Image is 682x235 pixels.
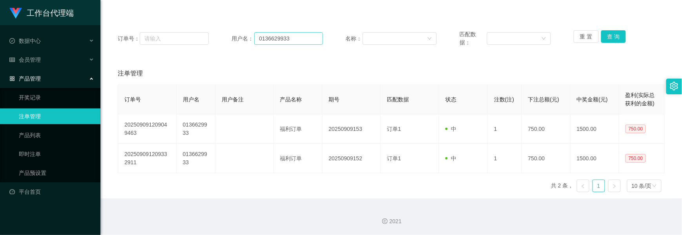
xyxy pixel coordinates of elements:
[522,114,571,144] td: 750.00
[329,96,340,103] span: 期号
[177,144,215,173] td: 0136629933
[625,154,646,163] span: 750.00
[274,144,323,173] td: 福利订单
[19,165,94,181] a: 产品预设置
[118,114,177,144] td: 202509091209049463
[460,30,487,47] span: 匹配数据：
[19,90,94,105] a: 开奖记录
[222,96,244,103] span: 用户备注
[177,114,215,144] td: 0136629933
[488,144,522,173] td: 1
[274,114,323,144] td: 福利订单
[387,96,409,103] span: 匹配数据
[27,0,74,26] h1: 工作台代理端
[118,69,143,78] span: 注单管理
[571,114,619,144] td: 1500.00
[427,36,432,42] i: 图标: down
[608,180,621,192] li: 下一页
[528,96,559,103] span: 下注总额(元)
[612,184,617,189] i: 图标: right
[542,36,546,42] i: 图标: down
[140,32,209,45] input: 请输入
[107,217,676,226] div: 2021
[445,96,456,103] span: 状态
[19,108,94,124] a: 注单管理
[593,180,605,192] li: 1
[346,35,363,43] span: 名称：
[9,38,15,44] i: 图标: check-circle-o
[254,32,323,45] input: 请输入
[387,126,401,132] span: 订单1
[323,114,381,144] td: 20250909153
[118,35,140,43] span: 订单号：
[387,155,401,162] span: 订单1
[9,57,41,63] span: 会员管理
[9,57,15,62] i: 图标: table
[625,92,655,106] span: 盈利(实际总获利的金额)
[551,180,574,192] li: 共 2 条，
[494,96,514,103] span: 注数(注)
[577,180,589,192] li: 上一页
[577,96,608,103] span: 中奖金额(元)
[9,75,41,82] span: 产品管理
[9,8,22,19] img: logo.9652507e.png
[670,82,678,90] i: 图标: setting
[323,144,381,173] td: 20250909152
[593,180,605,192] a: 1
[9,38,41,44] span: 数据中心
[445,126,456,132] span: 中
[382,218,388,224] i: 图标: copyright
[280,96,302,103] span: 产品名称
[601,30,626,43] button: 查 询
[625,125,646,133] span: 750.00
[19,146,94,162] a: 即时注单
[652,184,657,189] i: 图标: down
[571,144,619,173] td: 1500.00
[9,9,74,16] a: 工作台代理端
[232,35,254,43] span: 用户名：
[9,76,15,81] i: 图标: appstore-o
[488,114,522,144] td: 1
[19,127,94,143] a: 产品列表
[118,144,177,173] td: 202509091209332911
[124,96,141,103] span: 订单号
[9,184,94,200] a: 图标: dashboard平台首页
[183,96,199,103] span: 用户名
[581,184,585,189] i: 图标: left
[632,180,652,192] div: 10 条/页
[445,155,456,162] span: 中
[522,144,571,173] td: 750.00
[574,30,599,43] button: 重 置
